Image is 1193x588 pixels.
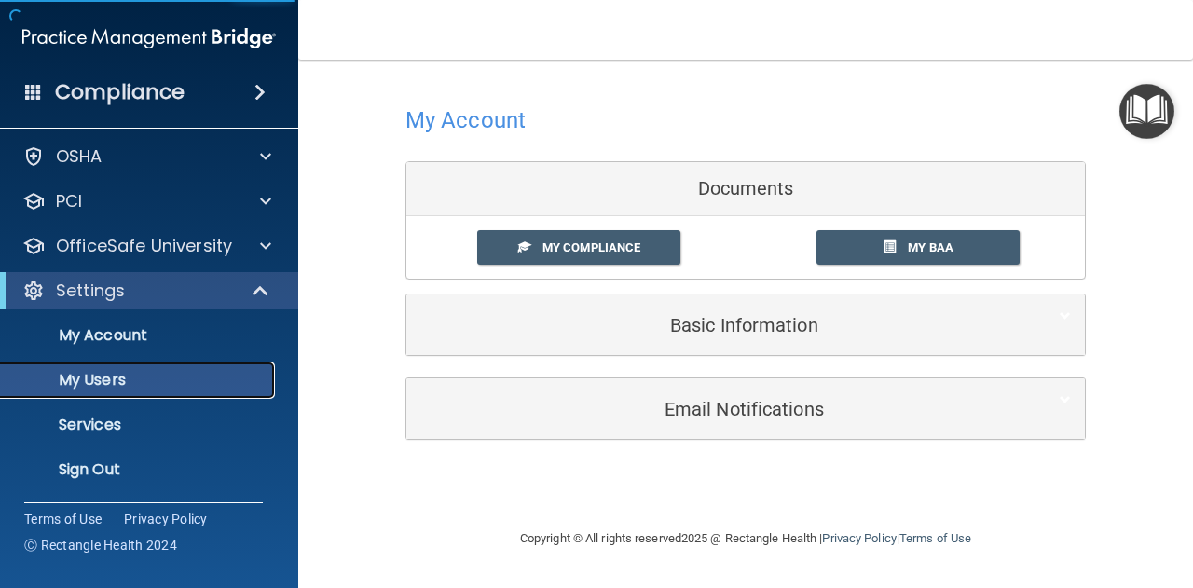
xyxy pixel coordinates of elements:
[1100,459,1171,530] iframe: Drift Widget Chat Controller
[22,235,271,257] a: OfficeSafe University
[56,235,232,257] p: OfficeSafe University
[420,388,1071,430] a: Email Notifications
[22,280,270,302] a: Settings
[22,20,276,57] img: PMB logo
[420,399,1014,419] h5: Email Notifications
[12,326,267,345] p: My Account
[56,280,125,302] p: Settings
[12,371,267,390] p: My Users
[420,304,1071,346] a: Basic Information
[405,509,1086,568] div: Copyright © All rights reserved 2025 @ Rectangle Health | |
[55,79,185,105] h4: Compliance
[542,240,640,254] span: My Compliance
[405,108,526,132] h4: My Account
[899,531,971,545] a: Terms of Use
[24,536,177,554] span: Ⓒ Rectangle Health 2024
[22,145,271,168] a: OSHA
[12,460,267,479] p: Sign Out
[12,416,267,434] p: Services
[908,240,953,254] span: My BAA
[22,190,271,212] a: PCI
[56,145,103,168] p: OSHA
[420,315,1014,335] h5: Basic Information
[24,510,102,528] a: Terms of Use
[822,531,896,545] a: Privacy Policy
[1119,84,1174,139] button: Open Resource Center
[56,190,82,212] p: PCI
[124,510,208,528] a: Privacy Policy
[406,162,1085,216] div: Documents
